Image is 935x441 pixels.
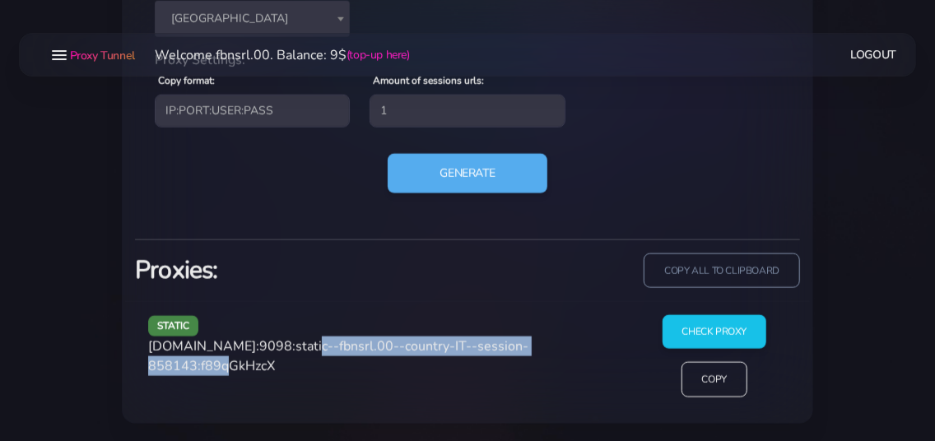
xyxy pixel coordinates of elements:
[155,1,350,37] span: Italy
[373,73,484,88] label: Amount of sessions urls:
[644,253,800,289] input: copy all to clipboard
[681,362,747,397] input: Copy
[158,73,215,88] label: Copy format:
[851,39,897,70] a: Logout
[148,337,528,375] span: [DOMAIN_NAME]:9098:static--fbnsrl.00--country-IT--session-858143:f89qGkHzcX
[165,7,340,30] span: Italy
[135,45,410,65] li: Welcome fbnsrl.00. Balance: 9$
[135,253,458,287] h3: Proxies:
[347,46,410,63] a: (top-up here)
[148,316,198,337] span: static
[388,154,548,193] button: Generate
[855,361,914,420] iframe: Webchat Widget
[67,42,135,68] a: Proxy Tunnel
[70,48,135,63] span: Proxy Tunnel
[663,315,767,349] input: Check Proxy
